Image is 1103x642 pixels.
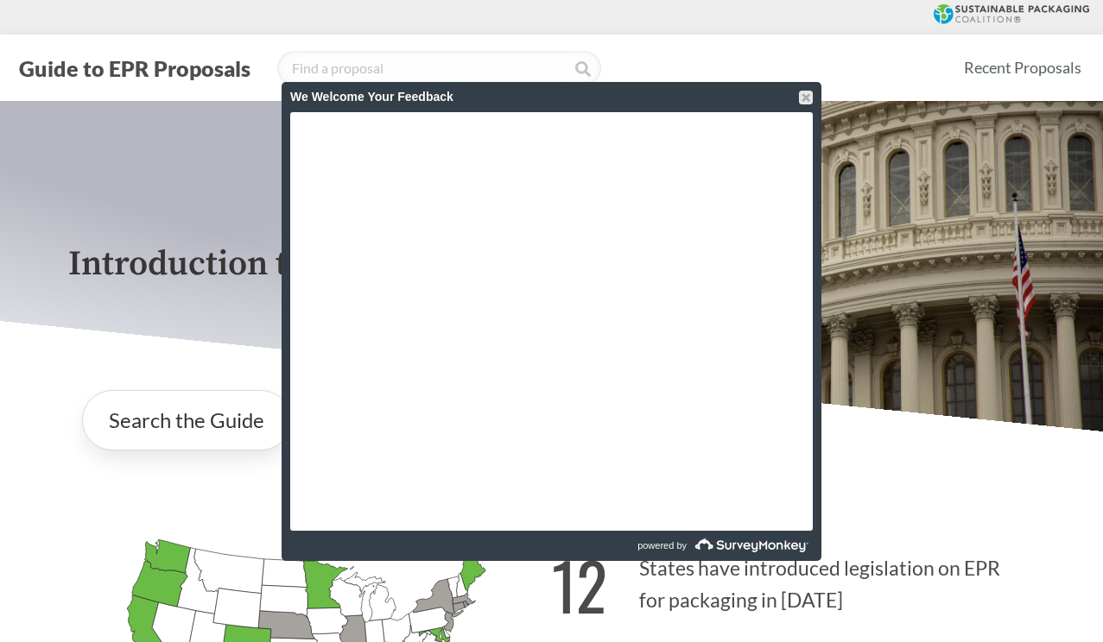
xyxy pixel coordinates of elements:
input: Find a proposal [277,51,601,85]
p: States have introduced legislation on EPR for packaging in [DATE] [552,526,1036,633]
span: powered by [637,531,687,561]
p: Introduction to the Guide for EPR Proposals [68,245,1036,284]
a: powered by [554,531,813,561]
strong: 12 [552,537,607,633]
a: Recent Proposals [956,48,1089,87]
div: We Welcome Your Feedback [290,82,813,112]
button: Guide to EPR Proposals [14,54,256,82]
a: Search the Guide [82,390,291,450]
